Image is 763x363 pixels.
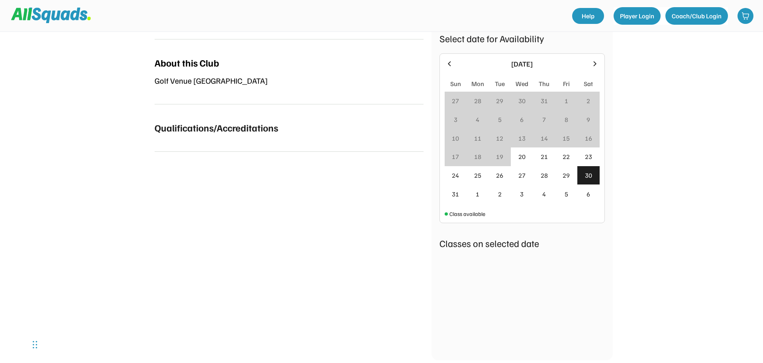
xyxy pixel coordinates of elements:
div: 22 [563,152,570,161]
div: 6 [586,189,590,199]
div: 30 [585,171,592,180]
div: 30 [518,96,526,106]
div: 29 [496,96,503,106]
div: 15 [563,133,570,143]
div: 23 [585,152,592,161]
img: shopping-cart-01%20%281%29.svg [741,12,749,20]
div: Sat [584,79,593,88]
div: 12 [496,133,503,143]
div: 16 [585,133,592,143]
img: Squad%20Logo.svg [11,8,91,23]
div: 29 [563,171,570,180]
div: Thu [539,79,549,88]
div: 13 [518,133,526,143]
div: 20 [518,152,526,161]
div: 5 [498,115,502,124]
div: 4 [542,189,546,199]
div: 28 [541,171,548,180]
div: 21 [541,152,548,161]
div: Sun [450,79,461,88]
div: 27 [452,96,459,106]
div: Golf Venue [GEOGRAPHIC_DATA] [155,75,424,86]
div: Tue [495,79,505,88]
div: 5 [565,189,568,199]
div: [DATE] [458,59,586,69]
div: 1 [476,189,479,199]
button: Coach/Club Login [665,7,728,25]
div: Classes on selected date [439,236,605,250]
div: 8 [565,115,568,124]
a: Help [572,8,604,24]
div: 28 [474,96,481,106]
div: About this Club [155,55,219,70]
div: 14 [541,133,548,143]
div: Class available [449,210,485,218]
div: 3 [454,115,457,124]
div: Select date for Availability [439,31,605,45]
div: 31 [452,189,459,199]
div: Wed [516,79,528,88]
div: 11 [474,133,481,143]
div: 31 [541,96,548,106]
div: 2 [498,189,502,199]
div: Fri [563,79,570,88]
div: 3 [520,189,524,199]
div: 6 [520,115,524,124]
div: 25 [474,171,481,180]
div: 9 [586,115,590,124]
div: 27 [518,171,526,180]
div: 18 [474,152,481,161]
div: 26 [496,171,503,180]
div: 7 [542,115,546,124]
div: 2 [586,96,590,106]
div: 4 [476,115,479,124]
div: 19 [496,152,503,161]
div: 24 [452,171,459,180]
div: 17 [452,152,459,161]
button: Player Login [614,7,661,25]
div: Qualifications/Accreditations [155,120,278,135]
div: 10 [452,133,459,143]
div: Mon [471,79,484,88]
div: 1 [565,96,568,106]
